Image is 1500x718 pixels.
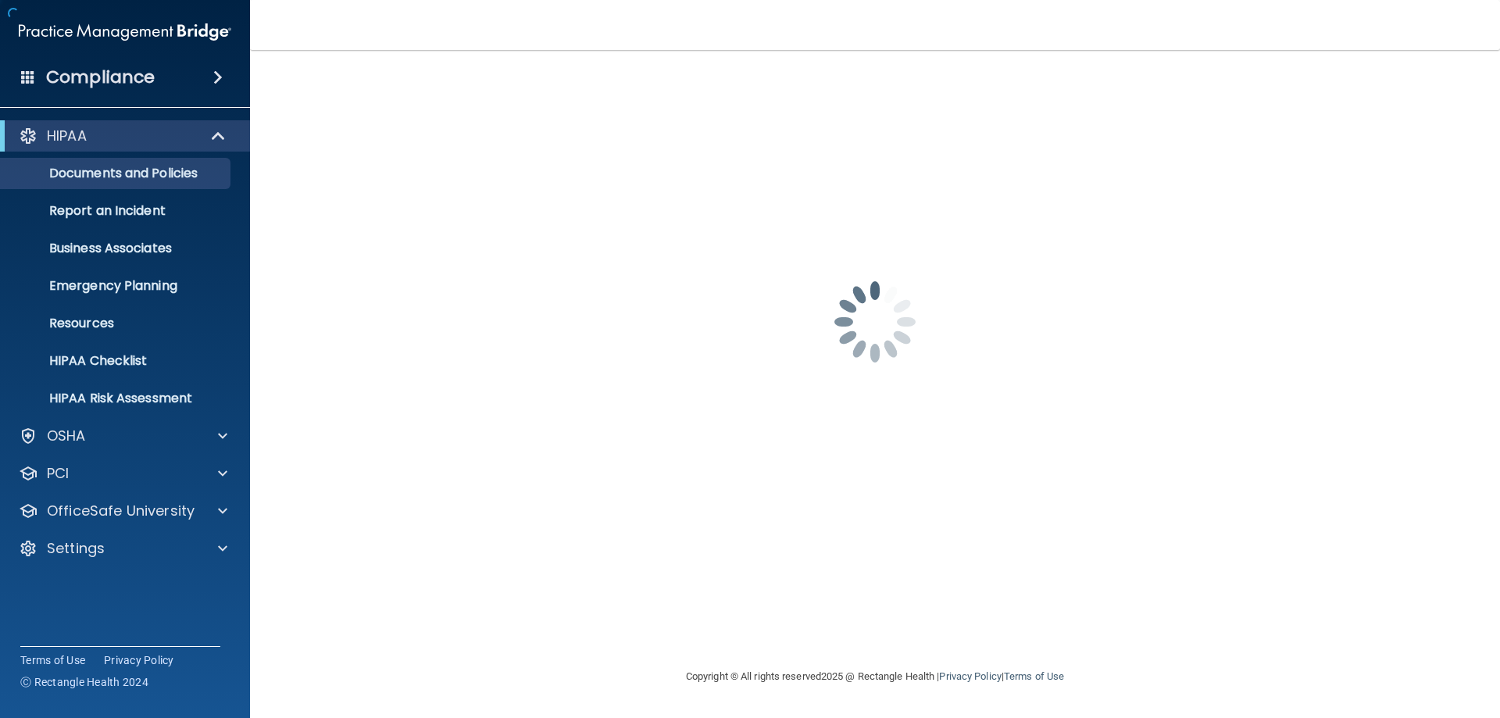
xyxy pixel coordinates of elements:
[19,16,231,48] img: PMB logo
[10,241,223,256] p: Business Associates
[797,244,953,400] img: spinner.e123f6fc.gif
[47,127,87,145] p: HIPAA
[19,502,227,520] a: OfficeSafe University
[20,652,85,668] a: Terms of Use
[1004,670,1064,682] a: Terms of Use
[590,652,1160,702] div: Copyright © All rights reserved 2025 @ Rectangle Health | |
[19,464,227,483] a: PCI
[10,203,223,219] p: Report an Incident
[47,464,69,483] p: PCI
[104,652,174,668] a: Privacy Policy
[10,391,223,406] p: HIPAA Risk Assessment
[47,502,195,520] p: OfficeSafe University
[10,316,223,331] p: Resources
[46,66,155,88] h4: Compliance
[47,427,86,445] p: OSHA
[19,427,227,445] a: OSHA
[19,127,227,145] a: HIPAA
[47,539,105,558] p: Settings
[20,674,148,690] span: Ⓒ Rectangle Health 2024
[939,670,1001,682] a: Privacy Policy
[10,353,223,369] p: HIPAA Checklist
[10,166,223,181] p: Documents and Policies
[10,278,223,294] p: Emergency Planning
[19,539,227,558] a: Settings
